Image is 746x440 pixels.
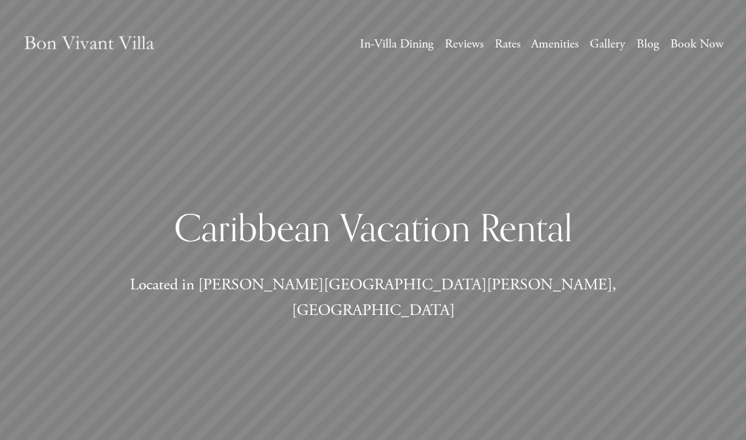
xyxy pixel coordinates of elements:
a: Reviews [445,33,484,56]
img: Caribbean Vacation Rental | Bon Vivant Villa [22,22,156,67]
a: In-Villa Dining [360,33,434,56]
h1: Caribbean Vacation Rental [111,205,635,251]
a: Rates [495,33,520,56]
a: Gallery [590,33,625,56]
a: Amenities [531,33,579,56]
a: Book Now [670,33,724,56]
a: Blog [637,33,659,56]
p: Located in [PERSON_NAME][GEOGRAPHIC_DATA][PERSON_NAME], [GEOGRAPHIC_DATA] [111,272,635,324]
